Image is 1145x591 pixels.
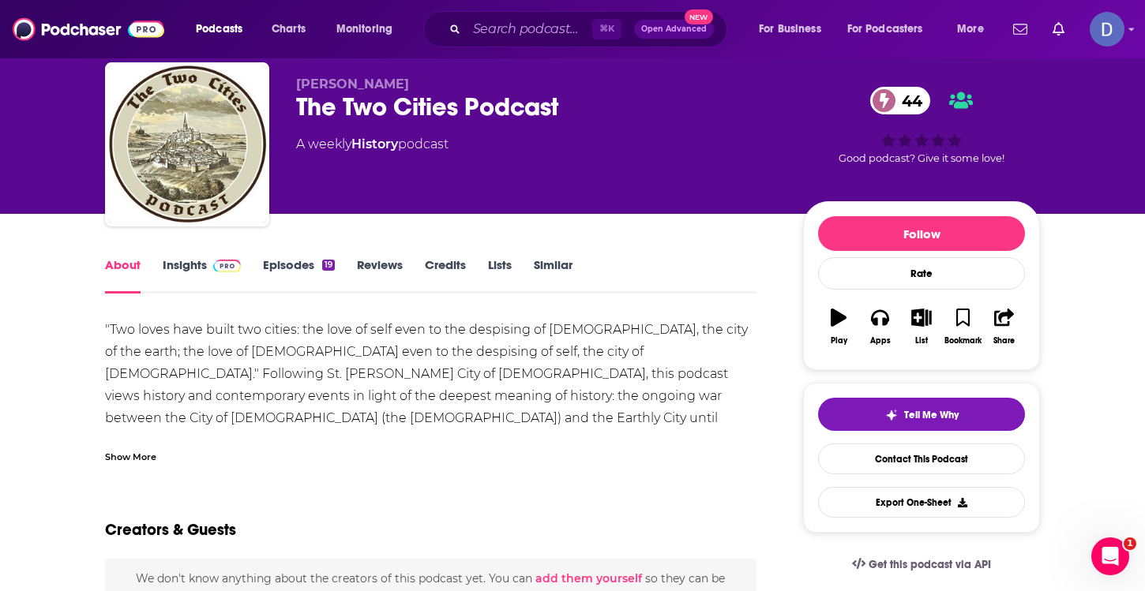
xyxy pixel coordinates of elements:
[1090,12,1124,47] button: Show profile menu
[261,17,315,42] a: Charts
[839,545,1004,584] a: Get this podcast via API
[839,152,1004,164] span: Good podcast? Give it some love!
[870,87,930,114] a: 44
[984,298,1025,355] button: Share
[904,409,959,421] span: Tell Me Why
[1090,12,1124,47] span: Logged in as dianawurster
[847,18,923,40] span: For Podcasters
[837,17,946,42] button: open menu
[1046,16,1071,43] a: Show notifications dropdown
[634,20,714,39] button: Open AdvancedNew
[357,257,403,294] a: Reviews
[1124,537,1136,550] span: 1
[831,336,847,346] div: Play
[886,87,930,114] span: 44
[901,298,942,355] button: List
[213,260,241,272] img: Podchaser Pro
[163,257,241,294] a: InsightsPodchaser Pro
[263,257,335,294] a: Episodes19
[296,77,409,92] span: [PERSON_NAME]
[535,572,642,585] button: add them yourself
[108,65,266,223] img: The Two Cities Podcast
[641,25,707,33] span: Open Advanced
[272,18,306,40] span: Charts
[438,11,742,47] div: Search podcasts, credits, & more...
[818,216,1025,251] button: Follow
[534,257,572,294] a: Similar
[818,257,1025,290] div: Rate
[322,260,335,271] div: 19
[944,336,982,346] div: Bookmark
[592,19,621,39] span: ⌘ K
[818,443,1025,474] a: Contact This Podcast
[488,257,512,294] a: Lists
[467,17,592,42] input: Search podcasts, credits, & more...
[325,17,413,42] button: open menu
[818,398,1025,431] button: tell me why sparkleTell Me Why
[885,409,898,421] img: tell me why sparkle
[818,298,859,355] button: Play
[296,135,449,154] div: A weekly podcast
[748,17,841,42] button: open menu
[196,18,242,40] span: Podcasts
[105,257,141,294] a: About
[105,319,756,473] div: "Two loves have built two cities: the love of self even to the despising of [DEMOGRAPHIC_DATA], t...
[859,298,900,355] button: Apps
[870,336,891,346] div: Apps
[803,77,1040,174] div: 44Good podcast? Give it some love!
[869,558,991,571] span: Get this podcast via API
[1090,12,1124,47] img: User Profile
[185,17,263,42] button: open menu
[942,298,983,355] button: Bookmark
[13,14,164,44] img: Podchaser - Follow, Share and Rate Podcasts
[818,487,1025,518] button: Export One-Sheet
[425,257,466,294] a: Credits
[1007,16,1034,43] a: Show notifications dropdown
[685,9,713,24] span: New
[105,520,236,540] h2: Creators & Guests
[1091,537,1129,575] iframe: Intercom live chat
[759,18,821,40] span: For Business
[946,17,1004,42] button: open menu
[915,336,928,346] div: List
[957,18,984,40] span: More
[336,18,392,40] span: Monitoring
[993,336,1015,346] div: Share
[351,137,398,151] a: History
